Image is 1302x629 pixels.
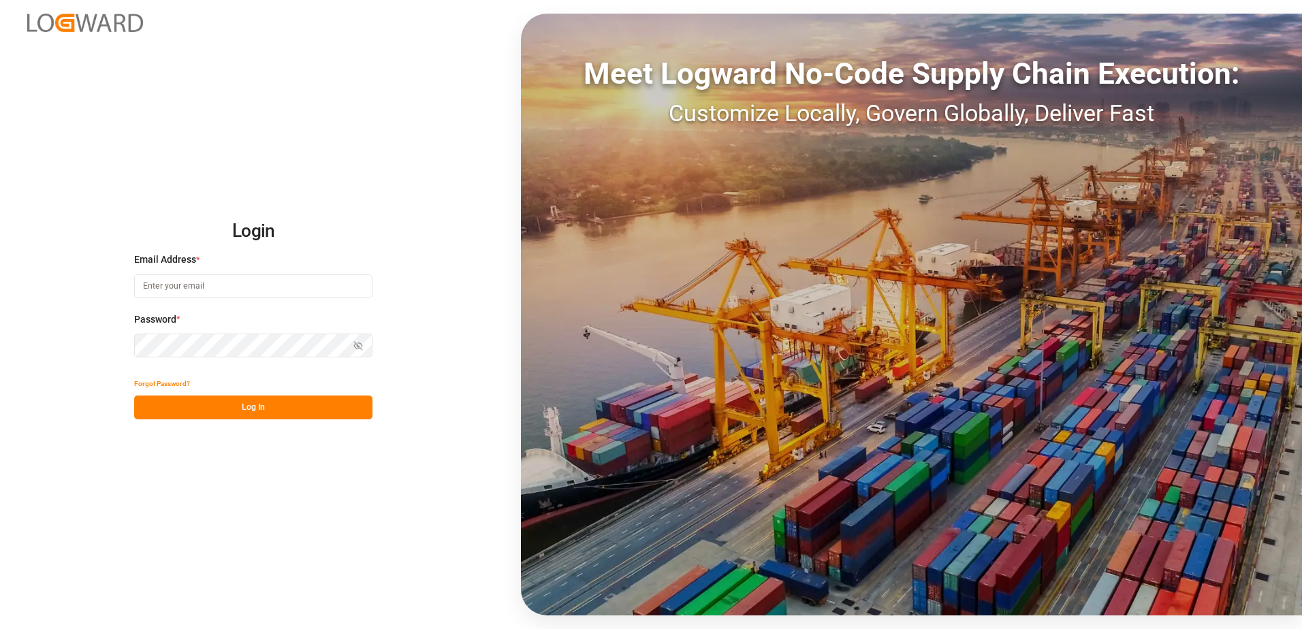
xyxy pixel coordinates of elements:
[521,51,1302,96] div: Meet Logward No-Code Supply Chain Execution:
[134,372,190,396] button: Forgot Password?
[134,396,372,419] button: Log In
[521,96,1302,131] div: Customize Locally, Govern Globally, Deliver Fast
[27,14,143,32] img: Logward_new_orange.png
[134,312,176,327] span: Password
[134,210,372,253] h2: Login
[134,253,196,267] span: Email Address
[134,274,372,298] input: Enter your email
